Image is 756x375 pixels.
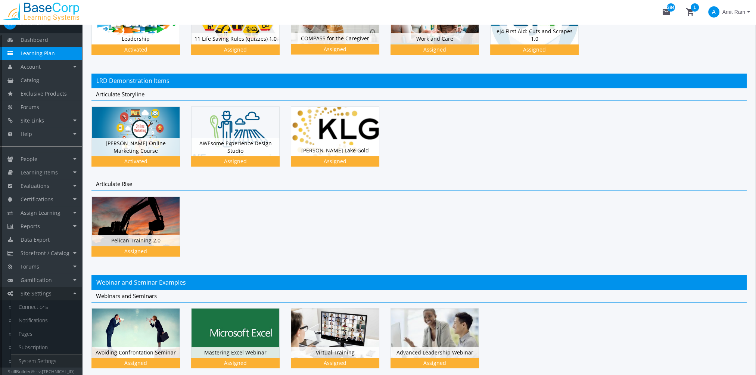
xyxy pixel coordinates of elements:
span: Catalog [21,77,39,84]
div: Assigned [93,248,178,255]
div: Assigned [492,46,577,53]
div: [PERSON_NAME] Lake Gold [291,145,379,156]
div: AWEsome Experience Design Studio [191,106,291,178]
div: Leadership [92,33,180,44]
span: Storefront / Catalog [21,250,69,257]
a: Subscription [11,341,82,354]
span: A [708,6,719,18]
div: Advanced Leadership Webinar [391,347,479,358]
span: Gamification [21,276,52,283]
span: People [21,155,37,162]
span: Account [21,63,41,70]
span: Site Settings [21,290,52,297]
span: Help [21,130,32,137]
div: Assigned [292,359,378,367]
span: Webinars and Seminars [96,292,157,300]
div: [PERSON_NAME] Online Marketing Course [92,138,180,156]
span: Data Export [21,236,50,243]
div: Assigned [292,46,378,53]
span: Evaluations [21,182,49,189]
span: LRD Demonstration Items [96,77,169,85]
a: Connections [11,300,82,314]
mat-icon: mail [662,7,671,16]
div: Assigned [193,158,278,165]
span: Site Links [21,117,44,124]
span: Forums [21,103,39,111]
span: Forums [21,263,39,270]
a: Pages [11,327,82,341]
div: Avoiding Confrontation Seminar [92,347,180,358]
div: Activated [93,46,178,53]
div: [PERSON_NAME] Online Marketing Course [91,106,191,178]
div: ej4 First Aid: Cuts and Scrapes 1.0 [491,26,578,44]
div: AWEsome Experience Design Studio [192,138,279,156]
a: Notifications [11,314,82,327]
div: Assigned [292,158,378,165]
span: Certifications [21,196,53,203]
span: Reports [21,223,40,230]
a: System Settings [11,354,82,368]
div: Work and Care [391,33,479,44]
small: SkillBuilder® - v.[TECHNICAL_ID] [8,368,75,374]
span: Assign Learning [21,209,60,216]
div: Pelican Training 2.0 [91,196,191,268]
mat-icon: shopping_cart [686,7,695,16]
div: Assigned [93,359,178,367]
span: Webinar and Seminar Examples [96,278,186,286]
div: Assigned [193,359,278,367]
span: Dashboard [21,36,48,43]
span: Learning Plan [21,50,55,57]
div: Assigned [392,46,477,53]
span: Articulate Rise [96,180,132,187]
div: Virtual Training [291,347,379,358]
div: Activated [93,158,178,165]
div: Pelican Training 2.0 [92,235,180,246]
div: Assigned [193,46,278,53]
div: [PERSON_NAME] Lake Gold [291,106,391,178]
div: 11 Life Saving Rules (quizzes) 1.0 [192,33,279,44]
span: Exclusive Products [21,90,67,97]
div: COMPASS for the Caregiver [291,33,379,44]
span: Amit Ram [722,5,745,19]
div: Assigned [392,359,477,367]
span: Learning Items [21,169,58,176]
div: Mastering Excel Webinar [192,347,279,358]
span: Articulate Storyline [96,90,144,98]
